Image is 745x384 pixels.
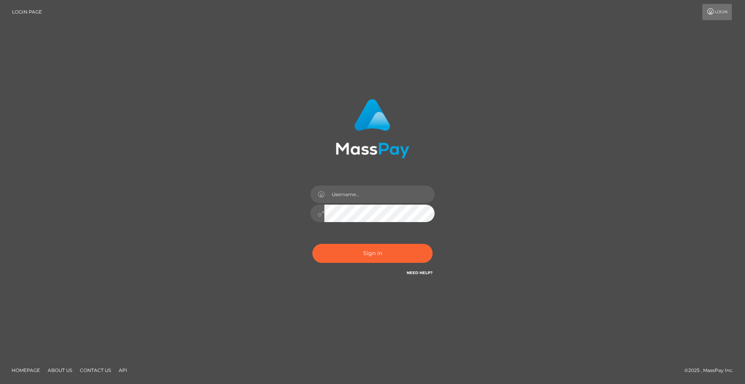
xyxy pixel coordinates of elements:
a: Need Help? [407,270,433,275]
a: API [116,364,130,376]
button: Sign in [312,244,433,263]
a: About Us [45,364,75,376]
a: Contact Us [77,364,114,376]
a: Login Page [12,4,42,20]
input: Username... [324,186,435,203]
a: Login [702,4,732,20]
div: © 2025 , MassPay Inc. [684,366,739,375]
img: MassPay Login [336,99,409,158]
a: Homepage [9,364,43,376]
